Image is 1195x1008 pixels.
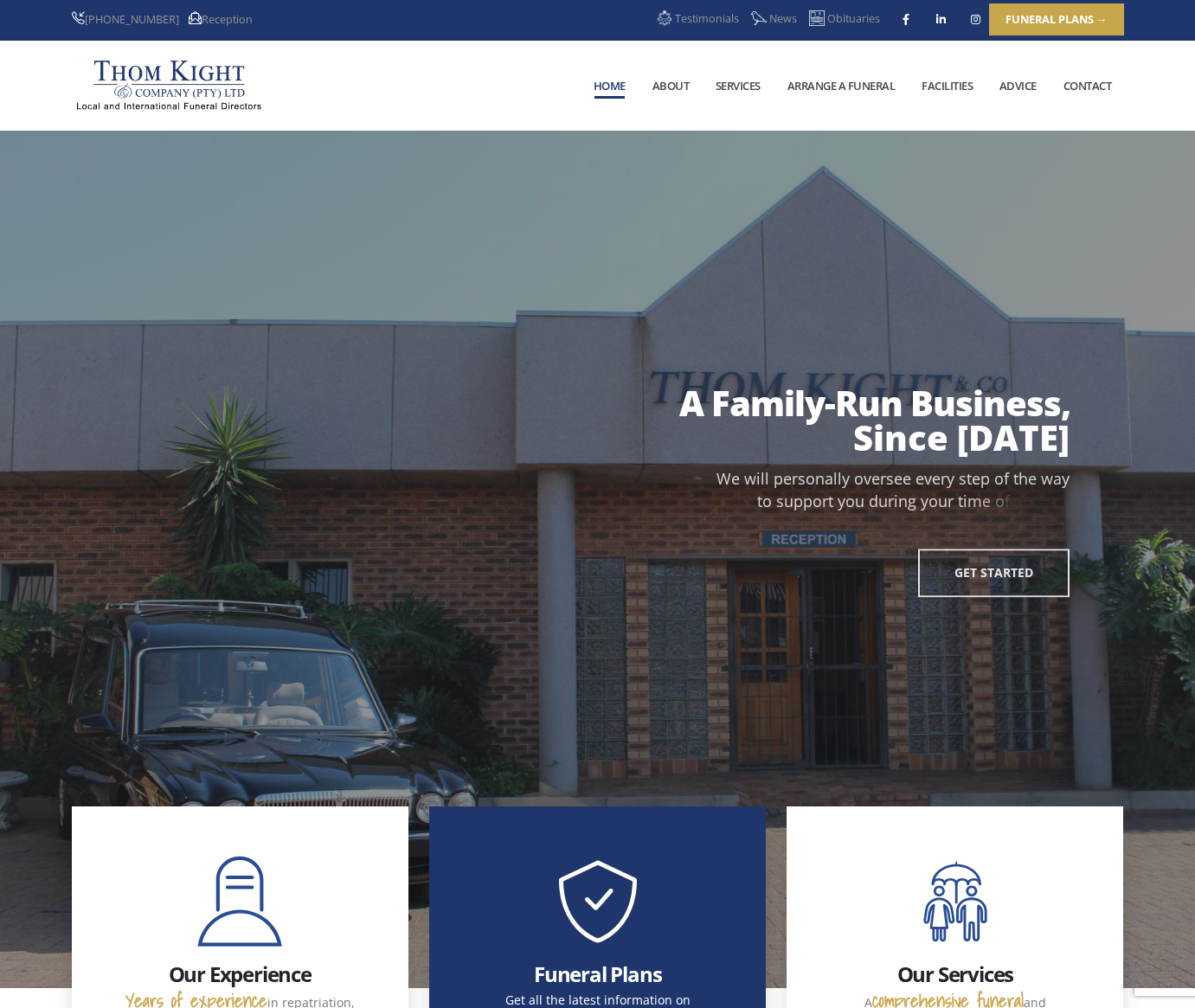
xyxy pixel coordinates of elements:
[854,467,864,490] div: o
[886,467,894,490] div: s
[534,962,661,986] h4: Funeral Plans
[994,467,1004,490] div: o
[756,467,761,490] div: i
[822,490,828,512] div: r
[963,490,967,512] div: i
[959,467,967,490] div: s
[1041,467,1053,490] div: w
[894,490,898,512] div: i
[774,467,783,490] div: p
[880,467,886,490] div: r
[924,467,932,490] div: v
[1031,490,1038,512] div: r
[731,467,740,490] div: e
[967,490,982,512] div: m
[581,42,639,130] a: Home
[1050,42,1123,130] a: Contact
[928,490,938,512] div: o
[878,490,888,512] div: u
[792,467,798,490] div: r
[1005,490,1010,512] div: f
[833,467,838,490] div: l
[897,962,1014,986] h4: Our Services
[929,7,954,31] a: Linkedin
[958,490,963,512] div: t
[825,467,833,490] div: a
[813,490,822,512] div: o
[964,7,988,31] a: Instagram
[995,490,1005,512] div: o
[908,490,916,512] div: g
[980,467,990,490] div: p
[793,490,803,512] div: p
[1044,490,1053,512] div: o
[864,467,871,490] div: v
[972,467,980,490] div: e
[845,490,855,512] div: o
[1013,467,1018,490] div: t
[72,12,179,27] a: [PHONE_NUMBER]
[871,467,880,490] div: e
[806,467,815,490] div: o
[1022,490,1031,512] div: o
[189,12,253,27] a: Reception
[1053,467,1062,490] div: a
[421,416,1070,459] div: Since [DATE]
[545,850,649,962] img: Funeral Policies
[916,467,924,490] div: e
[774,42,907,130] a: Arrange a Funeral
[1065,490,1070,512] div: .
[894,7,918,31] a: Facebook
[898,490,908,512] div: n
[762,490,772,512] div: o
[938,490,948,512] div: u
[744,467,756,490] div: w
[947,467,954,490] div: y
[761,467,765,490] div: l
[1062,467,1070,490] div: y
[838,490,845,512] div: y
[757,490,762,512] div: t
[776,490,784,512] div: s
[188,850,292,962] img: Personal Supervision
[1018,467,1028,490] div: h
[855,490,864,512] div: u
[704,42,774,130] a: Services
[169,962,312,986] h4: Our Experience
[1028,467,1037,490] div: e
[72,55,266,115] img: Thom Kight Nationwide and International Funeral Directors
[765,467,769,490] div: l
[654,8,739,32] a: Testimonials
[815,467,825,490] div: n
[869,490,878,512] div: d
[948,490,954,512] div: r
[639,42,701,130] a: About
[941,467,947,490] div: r
[679,382,1070,425] h1: A Family-Run Business,
[918,549,1070,597] a: GET STARTED
[921,490,928,512] div: y
[967,467,972,490] div: t
[1014,490,1022,512] div: s
[1053,490,1065,512] div: w
[806,8,880,32] a: Obituaries
[986,42,1049,130] a: Advice
[1004,467,1009,490] div: f
[909,42,986,130] a: Facilities
[903,850,1007,962] img: Services
[828,490,833,512] div: t
[798,467,806,490] div: s
[842,467,850,490] div: y
[784,490,793,512] div: u
[989,3,1124,35] a: Funeral Plans →
[888,490,894,512] div: r
[932,467,941,490] div: e
[803,490,813,512] div: p
[903,467,911,490] div: e
[716,467,731,490] div: W
[1038,490,1044,512] div: r
[783,467,792,490] div: e
[838,467,842,490] div: l
[982,490,991,512] div: e
[748,8,797,32] a: News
